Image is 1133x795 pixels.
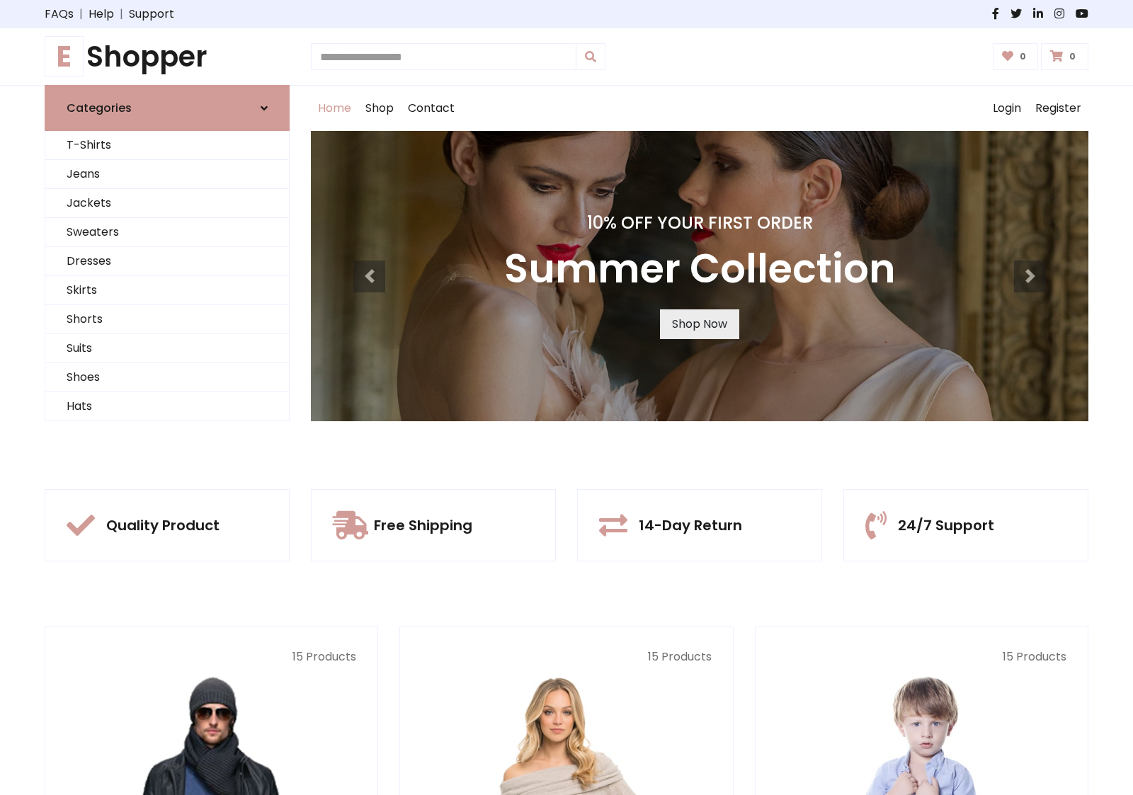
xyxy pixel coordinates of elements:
span: 0 [1016,50,1030,63]
a: Jeans [45,160,289,189]
h6: Categories [67,101,132,115]
p: 15 Products [777,648,1066,665]
h4: 10% Off Your First Order [504,213,896,234]
span: | [74,6,89,23]
p: 15 Products [67,648,356,665]
h5: Free Shipping [374,517,472,534]
a: Register [1028,86,1088,131]
h3: Summer Collection [504,245,896,292]
a: 0 [993,43,1039,70]
span: | [114,6,129,23]
a: Skirts [45,276,289,305]
a: Shoes [45,363,289,392]
a: Help [89,6,114,23]
h1: Shopper [45,40,290,74]
span: 0 [1066,50,1079,63]
a: Hats [45,392,289,421]
a: Dresses [45,247,289,276]
a: Login [986,86,1028,131]
a: Suits [45,334,289,363]
a: Contact [401,86,462,131]
a: T-Shirts [45,131,289,160]
a: EShopper [45,40,290,74]
h5: 24/7 Support [898,517,994,534]
h5: 14-Day Return [639,517,742,534]
a: Categories [45,85,290,131]
a: Shop [358,86,401,131]
a: Support [129,6,174,23]
a: Jackets [45,189,289,218]
a: Sweaters [45,218,289,247]
a: Home [311,86,358,131]
a: Shorts [45,305,289,334]
a: FAQs [45,6,74,23]
span: E [45,36,84,77]
h5: Quality Product [106,517,220,534]
p: 15 Products [421,648,711,665]
a: 0 [1041,43,1088,70]
a: Shop Now [660,309,739,339]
